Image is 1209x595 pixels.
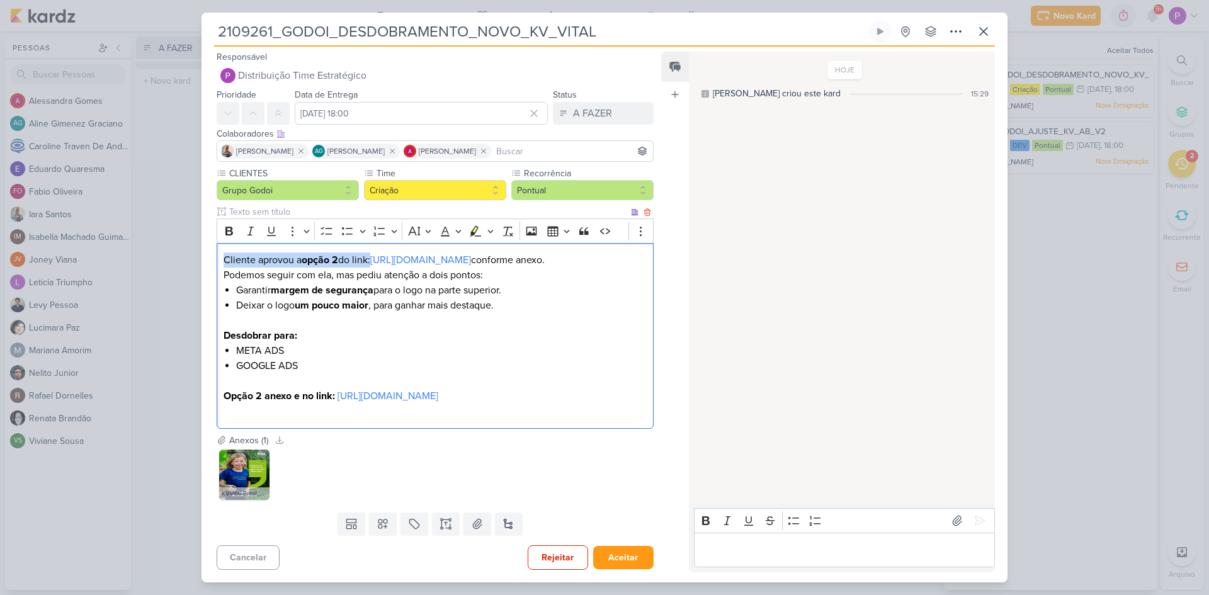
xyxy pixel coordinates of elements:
[217,64,654,87] button: Distribuição Time Estratégico
[338,390,438,402] a: [URL][DOMAIN_NAME]
[214,20,866,43] input: Kard Sem Título
[419,145,476,157] span: [PERSON_NAME]
[713,87,841,100] div: Aline criou este kard
[217,243,654,429] div: Editor editing area: main
[236,298,647,313] li: Deixar o logo , para ganhar mais destaque.
[312,145,325,157] div: Aline Gimenez Graciano
[236,145,293,157] span: [PERSON_NAME]
[295,89,358,100] label: Data de Entrega
[593,546,654,569] button: Aceitar
[236,283,647,298] li: Garantir para o logo na parte superior.
[217,218,654,243] div: Editor toolbar
[327,145,385,157] span: [PERSON_NAME]
[523,167,654,180] label: Recorrência
[553,102,654,125] button: A FAZER
[238,68,366,83] span: Distribuição Time Estratégico
[220,68,236,83] img: Distribuição Time Estratégico
[494,144,650,159] input: Buscar
[553,89,577,100] label: Status
[694,533,995,567] div: Editor editing area: main
[295,299,368,312] strong: um pouco maior
[295,102,548,125] input: Select a date
[229,434,268,447] div: Anexos (1)
[364,180,506,200] button: Criação
[217,545,280,570] button: Cancelar
[404,145,416,157] img: Alessandra Gomes
[694,508,995,533] div: Editor toolbar
[971,88,989,99] div: 15:29
[217,127,654,140] div: Colaboradores
[271,284,373,297] strong: margem de segurança
[236,343,647,358] li: META ADS
[236,358,647,373] li: GOOGLE ADS
[375,167,506,180] label: Time
[217,89,256,100] label: Prioridade
[302,254,338,266] strong: opção 2
[224,252,647,283] p: Cliente aprovou a do link: conforme anexo. Podemos seguir com ela, mas pediu atenção a dois pontos:
[573,106,612,121] div: A FAZER
[217,52,267,62] label: Responsável
[511,180,654,200] button: Pontual
[227,205,628,218] input: Texto sem título
[370,254,471,266] a: [URL][DOMAIN_NAME]
[217,180,359,200] button: Grupo Godoi
[315,149,323,155] p: AG
[219,450,270,500] img: mhqPSQj6kp6ZCwQPrlh1gQNIDdDVCklQTGKs1JHL.jpg
[875,26,885,37] div: Ligar relógio
[528,545,588,570] button: Rejeitar
[701,90,709,98] div: Este log é visível à todos no kard
[224,390,335,402] strong: Opção 2 anexo e no link:
[221,145,234,157] img: Iara Santos
[224,329,297,342] strong: Desdobrar para:
[219,487,270,500] div: KV-Vital-Brasil_02 (1).jpg
[228,167,359,180] label: CLIENTES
